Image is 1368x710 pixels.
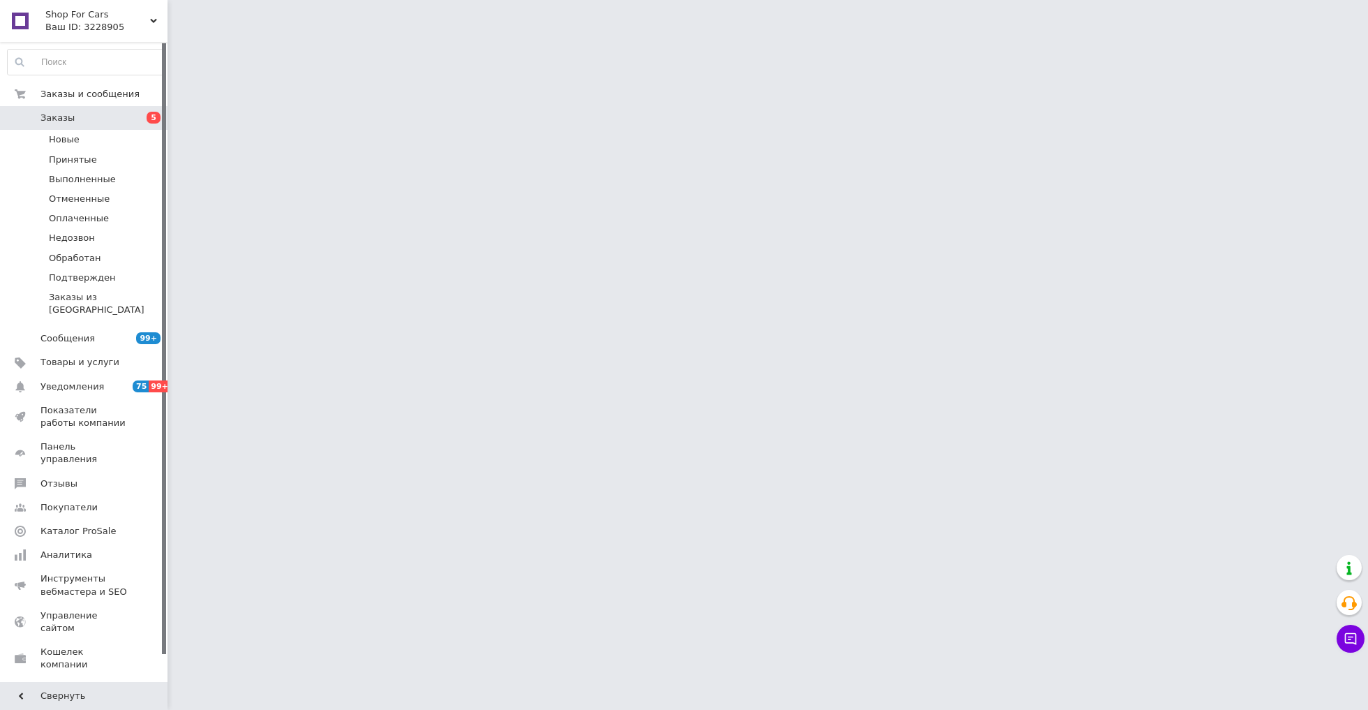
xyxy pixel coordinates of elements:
span: 75 [133,380,149,392]
span: Показатели работы компании [40,404,129,429]
span: Недозвон [49,232,95,244]
span: Аналитика [40,549,92,561]
span: Принятые [49,154,97,166]
span: Панель управления [40,441,129,466]
span: Покупатели [40,501,98,514]
div: Ваш ID: 3228905 [45,21,168,34]
span: Новые [49,133,80,146]
span: Инструменты вебмастера и SEO [40,572,129,598]
span: 99+ [149,380,172,392]
input: Поиск [8,50,164,75]
span: Каталог ProSale [40,525,116,538]
span: Кошелек компании [40,646,129,671]
span: Сообщения [40,332,95,345]
span: Товары и услуги [40,356,119,369]
span: 99+ [136,332,161,344]
span: Управление сайтом [40,609,129,635]
span: Отзывы [40,478,77,490]
span: Обработан [49,252,101,265]
span: Shop For Cars [45,8,150,21]
span: 5 [147,112,161,124]
span: Уведомления [40,380,104,393]
span: Подтвержден [49,272,115,284]
span: Заказы и сообщения [40,88,140,101]
button: Чат с покупателем [1337,625,1365,653]
span: Оплаченные [49,212,109,225]
span: Выполненные [49,173,116,186]
span: Заказы [40,112,75,124]
span: Отмененные [49,193,110,205]
span: Заказы из [GEOGRAPHIC_DATA] [49,291,163,316]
